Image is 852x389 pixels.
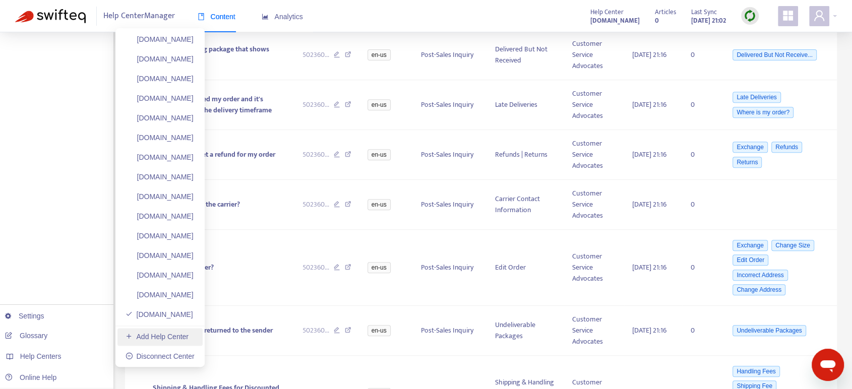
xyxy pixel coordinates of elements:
[368,262,391,273] span: en-us
[302,262,329,273] span: 502360 ...
[302,325,329,336] span: 502360 ...
[413,130,487,180] td: Post-Sales Inquiry
[564,230,624,306] td: Customer Service Advocates
[733,240,767,251] span: Exchange
[126,310,193,318] a: [DOMAIN_NAME]
[198,13,205,20] span: book
[413,180,487,230] td: Post-Sales Inquiry
[368,49,391,60] span: en-us
[744,10,756,22] img: sync.dc5367851b00ba804db3.png
[5,373,56,381] a: Online Help
[153,43,269,66] span: Finding a missing package that shows delivered
[683,306,723,356] td: 0
[564,306,624,356] td: Customer Service Advocates
[632,325,666,336] span: [DATE] 21:16
[655,15,659,26] strong: 0
[564,180,624,230] td: Customer Service Advocates
[782,10,794,22] span: appstore
[413,306,487,356] td: Post-Sales Inquiry
[683,180,723,230] td: 0
[153,325,273,336] span: My package was returned to the sender
[15,9,86,23] img: Swifteq
[564,80,624,130] td: Customer Service Advocates
[126,35,194,43] a: [DOMAIN_NAME]
[302,199,329,210] span: 502360 ...
[733,142,767,153] span: Exchange
[126,251,194,260] a: [DOMAIN_NAME]
[590,15,640,26] a: [DOMAIN_NAME]
[733,92,780,103] span: Late Deliveries
[5,332,47,340] a: Glossary
[564,30,624,80] td: Customer Service Advocates
[655,7,676,18] span: Articles
[126,333,189,341] a: Add Help Center
[733,284,785,295] span: Change Address
[733,270,787,281] span: Incorrect Address
[632,199,666,210] span: [DATE] 21:16
[771,240,814,251] span: Change Size
[812,349,844,381] iframe: Button to launch messaging window
[198,13,235,21] span: Content
[5,312,44,320] a: Settings
[733,49,817,60] span: Delivered But Not Receive...
[683,80,723,130] td: 0
[126,94,194,102] a: [DOMAIN_NAME]
[368,325,391,336] span: en-us
[302,49,329,60] span: 502360 ...
[733,157,762,168] span: Returns
[262,13,303,21] span: Analytics
[487,306,564,356] td: Undeliverable Packages
[368,99,391,110] span: en-us
[126,153,194,161] a: [DOMAIN_NAME]
[733,254,768,266] span: Edit Order
[413,230,487,306] td: Post-Sales Inquiry
[126,291,194,299] a: [DOMAIN_NAME]
[590,7,624,18] span: Help Center
[368,199,391,210] span: en-us
[126,352,195,360] a: Disconnect Center
[691,15,726,26] strong: [DATE] 21:02
[487,230,564,306] td: Edit Order
[683,230,723,306] td: 0
[126,75,194,83] a: [DOMAIN_NAME]
[20,352,62,360] span: Help Centers
[733,107,794,118] span: Where is my order?
[632,262,666,273] span: [DATE] 21:16
[302,149,329,160] span: 502360 ...
[487,30,564,80] td: Delivered But Not Received
[813,10,825,22] span: user
[632,149,666,160] span: [DATE] 21:16
[487,80,564,130] td: Late Deliveries
[126,173,194,181] a: [DOMAIN_NAME]
[487,180,564,230] td: Carrier Contact Information
[771,142,802,153] span: Refunds
[126,114,194,122] a: [DOMAIN_NAME]
[126,232,194,240] a: [DOMAIN_NAME]
[126,134,194,142] a: [DOMAIN_NAME]
[103,7,175,26] span: Help Center Manager
[691,7,717,18] span: Last Sync
[126,55,194,63] a: [DOMAIN_NAME]
[368,149,391,160] span: en-us
[683,130,723,180] td: 0
[487,130,564,180] td: Refunds | Returns
[632,49,666,60] span: [DATE] 21:16
[153,149,275,160] span: I would like to get a refund for my order
[262,13,269,20] span: area-chart
[683,30,723,80] td: 0
[302,99,329,110] span: 502360 ...
[126,192,194,201] a: [DOMAIN_NAME]
[564,130,624,180] td: Customer Service Advocates
[733,366,779,377] span: Handling Fees
[413,80,487,130] td: Post-Sales Inquiry
[413,30,487,80] td: Post-Sales Inquiry
[733,325,806,336] span: Undeliverable Packages
[126,271,194,279] a: [DOMAIN_NAME]
[126,212,194,220] a: [DOMAIN_NAME]
[632,99,666,110] span: [DATE] 21:16
[153,93,272,116] span: I have not received my order and it's already beyond the delivery timeframe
